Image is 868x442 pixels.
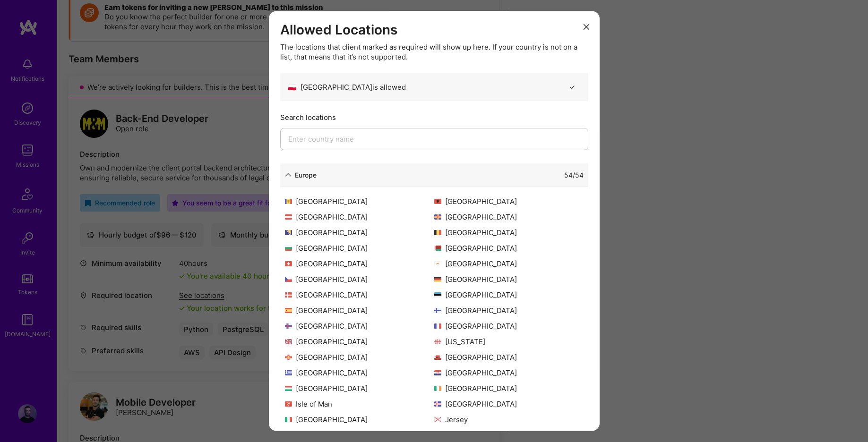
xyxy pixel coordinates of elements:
[285,370,292,375] img: Greece
[285,214,292,220] img: Austria
[434,368,584,378] div: [GEOGRAPHIC_DATA]
[434,243,584,253] div: [GEOGRAPHIC_DATA]
[434,415,584,425] div: Jersey
[434,399,584,409] div: [GEOGRAPHIC_DATA]
[285,383,434,393] div: [GEOGRAPHIC_DATA]
[285,430,434,440] div: [GEOGRAPHIC_DATA]
[280,112,588,122] div: Search locations
[434,246,441,251] img: Belarus
[434,277,441,282] img: Germany
[269,11,600,431] div: modal
[285,415,434,425] div: [GEOGRAPHIC_DATA]
[434,417,441,422] img: Jersey
[434,321,584,331] div: [GEOGRAPHIC_DATA]
[288,82,406,92] div: [GEOGRAPHIC_DATA] is allowed
[285,368,434,378] div: [GEOGRAPHIC_DATA]
[285,196,434,206] div: [GEOGRAPHIC_DATA]
[434,214,441,220] img: Åland
[285,212,434,222] div: [GEOGRAPHIC_DATA]
[285,308,292,313] img: Spain
[434,337,584,347] div: [US_STATE]
[285,417,292,422] img: Italy
[434,228,584,238] div: [GEOGRAPHIC_DATA]
[285,243,434,253] div: [GEOGRAPHIC_DATA]
[434,290,584,300] div: [GEOGRAPHIC_DATA]
[434,230,441,235] img: Belgium
[285,292,292,297] img: Denmark
[434,259,584,269] div: [GEOGRAPHIC_DATA]
[285,386,292,391] img: Hungary
[285,259,434,269] div: [GEOGRAPHIC_DATA]
[434,339,441,344] img: Georgia
[285,339,292,344] img: United Kingdom
[285,230,292,235] img: Bosnia and Herzegovina
[584,24,589,30] i: icon Close
[285,399,434,409] div: Isle of Man
[285,274,434,284] div: [GEOGRAPHIC_DATA]
[434,199,441,204] img: Albania
[280,128,588,150] input: Enter country name
[434,430,584,440] div: [GEOGRAPHIC_DATA]
[434,274,584,284] div: [GEOGRAPHIC_DATA]
[434,261,441,266] img: Cyprus
[285,199,292,204] img: Andorra
[285,228,434,238] div: [GEOGRAPHIC_DATA]
[434,352,584,362] div: [GEOGRAPHIC_DATA]
[434,383,584,393] div: [GEOGRAPHIC_DATA]
[285,290,434,300] div: [GEOGRAPHIC_DATA]
[434,306,584,315] div: [GEOGRAPHIC_DATA]
[285,172,292,178] i: icon ArrowDown
[434,292,441,297] img: Estonia
[434,401,441,407] img: Iceland
[434,386,441,391] img: Ireland
[285,337,434,347] div: [GEOGRAPHIC_DATA]
[434,196,584,206] div: [GEOGRAPHIC_DATA]
[285,246,292,251] img: Bulgaria
[564,170,584,180] div: 54 / 54
[295,170,317,180] div: Europe
[434,370,441,375] img: Croatia
[285,321,434,331] div: [GEOGRAPHIC_DATA]
[285,401,292,407] img: Isle of Man
[569,84,576,91] i: icon CheckBlack
[434,323,441,329] img: France
[285,323,292,329] img: Faroe Islands
[285,352,434,362] div: [GEOGRAPHIC_DATA]
[285,277,292,282] img: Czech Republic
[434,355,441,360] img: Gibraltar
[285,306,434,315] div: [GEOGRAPHIC_DATA]
[434,308,441,313] img: Finland
[285,355,292,360] img: Guernsey
[288,82,297,92] span: 🇵🇱
[434,212,584,222] div: [GEOGRAPHIC_DATA]
[280,42,588,62] div: The locations that client marked as required will show up here. If your country is not on a list,...
[285,261,292,266] img: Switzerland
[280,22,588,38] h3: Allowed Locations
